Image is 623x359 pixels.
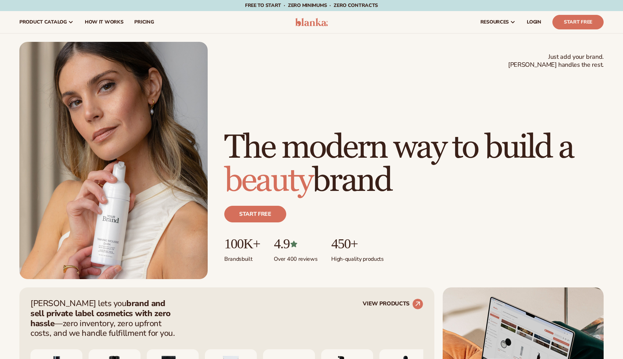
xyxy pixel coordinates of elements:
span: pricing [134,19,154,25]
strong: brand and sell private label cosmetics with zero hassle [30,298,171,329]
img: Female holding tanning mousse. [19,42,208,279]
p: 4.9 [274,236,317,251]
a: resources [475,11,521,33]
a: Start free [224,206,286,222]
h1: The modern way to build a brand [224,131,604,197]
img: logo [295,18,328,26]
p: Over 400 reviews [274,251,317,263]
span: resources [480,19,509,25]
a: VIEW PRODUCTS [363,298,423,310]
span: How It Works [85,19,124,25]
span: product catalog [19,19,67,25]
p: Brands built [224,251,260,263]
a: LOGIN [521,11,547,33]
p: High-quality products [331,251,383,263]
span: Just add your brand. [PERSON_NAME] handles the rest. [508,53,604,69]
span: LOGIN [527,19,541,25]
span: Free to start · ZERO minimums · ZERO contracts [245,2,378,9]
p: [PERSON_NAME] lets you —zero inventory, zero upfront costs, and we handle fulfillment for you. [30,298,179,338]
a: Start Free [552,15,604,29]
a: pricing [129,11,159,33]
p: 100K+ [224,236,260,251]
p: 450+ [331,236,383,251]
span: beauty [224,160,312,201]
a: How It Works [79,11,129,33]
a: product catalog [14,11,79,33]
